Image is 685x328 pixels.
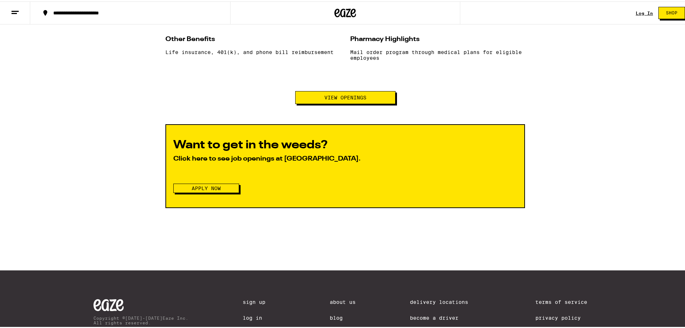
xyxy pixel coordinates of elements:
a: Terms of Service [535,298,597,304]
a: Sign Up [243,298,275,304]
a: Delivery Locations [410,298,481,304]
p: Copyright © [DATE]-[DATE] Eaze Inc. All rights reserved. [93,314,188,324]
a: Log In [636,9,653,14]
h3: Other Benefits [165,33,340,43]
a: Log In [243,314,275,319]
h2: Want to get in the weeds? [173,138,517,149]
p: Click here to see job openings at [GEOGRAPHIC_DATA]. [173,153,517,162]
a: Privacy Policy [535,314,597,319]
span: Hi. Need any help? [4,5,52,11]
p: Mail order program through medical plans for eligible employees [350,48,525,59]
a: About Us [330,298,356,304]
a: Apply Now [173,184,239,190]
span: Apply Now [192,184,221,189]
p: Life insurance, 401(k), and phone bill reimbursement [165,48,340,54]
button: Shop [658,5,685,18]
span: Shop [666,9,677,14]
button: View Openings [295,90,396,103]
button: Apply Now [173,182,239,192]
a: Blog [330,314,356,319]
a: Become a Driver [410,314,481,319]
span: View Openings [324,94,366,99]
h3: Pharmacy Highlights [350,33,525,43]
